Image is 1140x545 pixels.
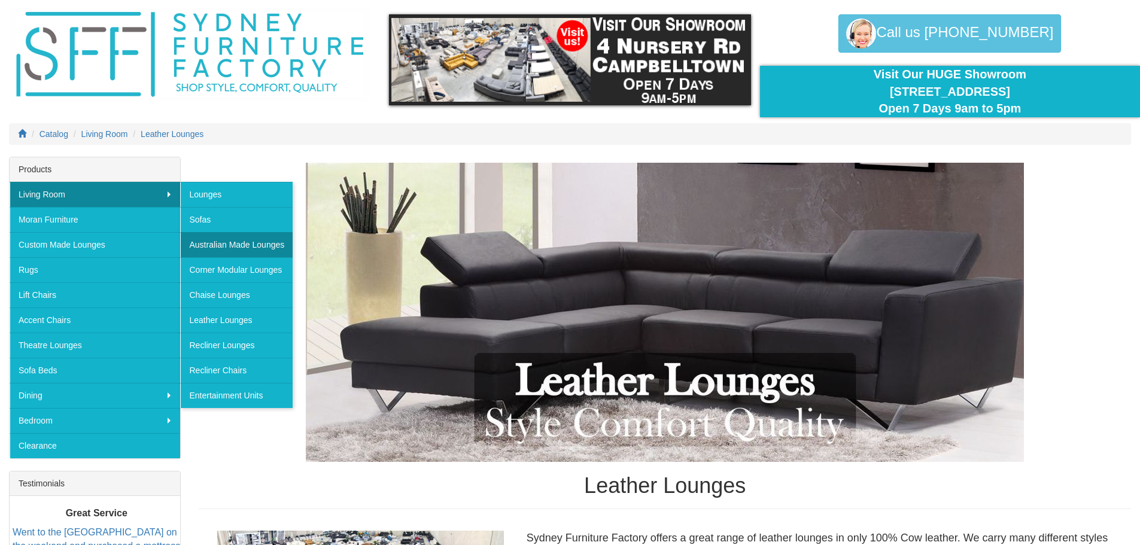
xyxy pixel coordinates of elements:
a: Australian Made Lounges [180,232,293,257]
a: Sofa Beds [10,358,180,383]
a: Chaise Lounges [180,282,293,307]
a: Dining [10,383,180,408]
div: Products [10,157,180,182]
a: Custom Made Lounges [10,232,180,257]
a: Sofas [180,207,293,232]
a: Rugs [10,257,180,282]
a: Moran Furniture [10,207,180,232]
a: Recliner Chairs [180,358,293,383]
a: Leather Lounges [141,129,203,139]
img: Sydney Furniture Factory [10,8,369,101]
a: Living Room [81,129,128,139]
a: Living Room [10,182,180,207]
a: Lounges [180,182,293,207]
a: Theatre Lounges [10,333,180,358]
div: Testimonials [10,471,180,496]
a: Lift Chairs [10,282,180,307]
div: Visit Our HUGE Showroom [STREET_ADDRESS] Open 7 Days 9am to 5pm [769,66,1131,117]
h1: Leather Lounges [199,474,1131,498]
a: Accent Chairs [10,307,180,333]
a: Catalog [39,129,68,139]
a: Bedroom [10,408,180,433]
a: Entertainment Units [180,383,293,408]
img: Leather Lounges [306,163,1024,462]
a: Corner Modular Lounges [180,257,293,282]
a: Leather Lounges [180,307,293,333]
b: Great Service [66,508,127,518]
img: showroom.gif [389,14,751,105]
a: Recliner Lounges [180,333,293,358]
a: Clearance [10,433,180,458]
